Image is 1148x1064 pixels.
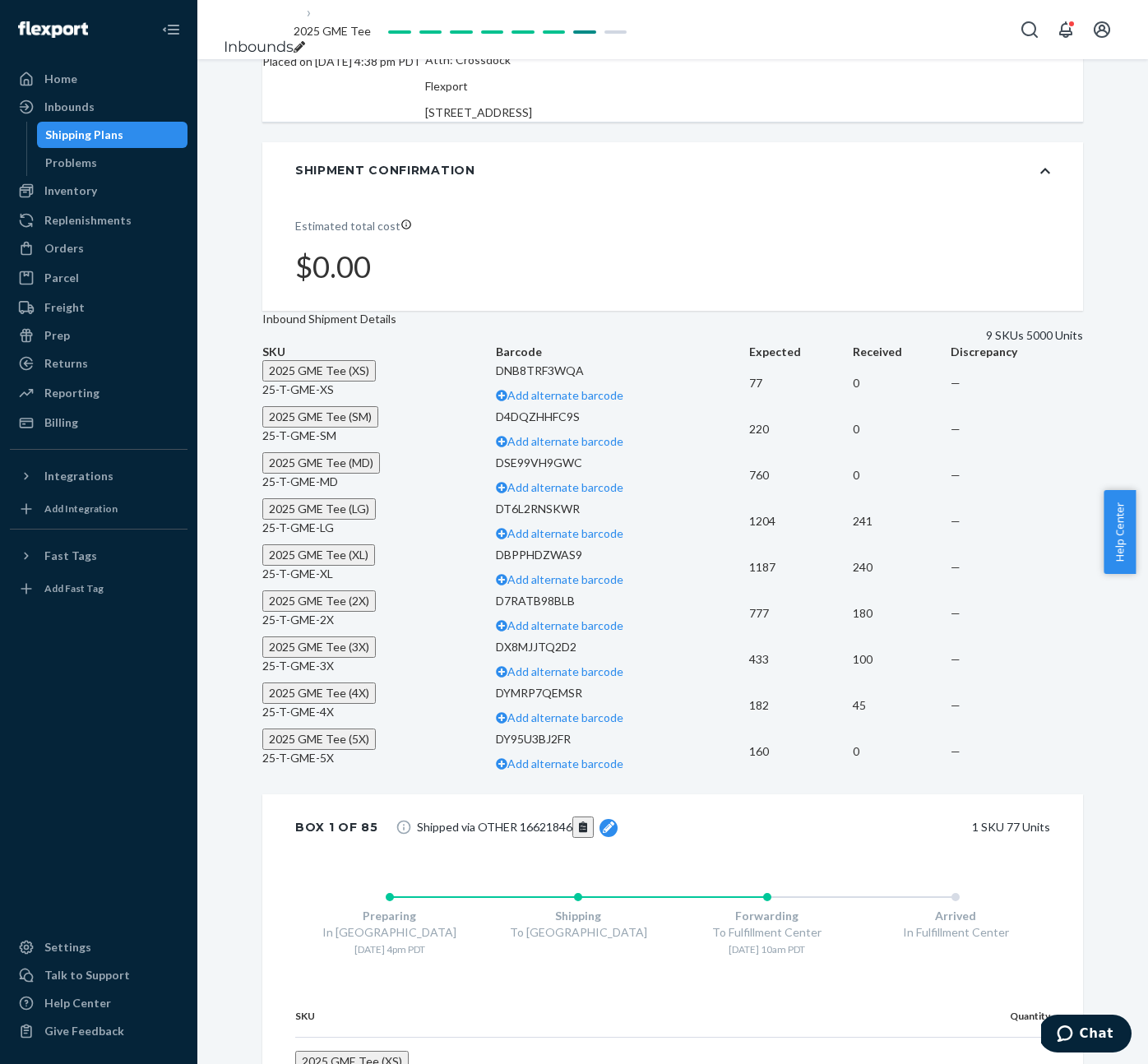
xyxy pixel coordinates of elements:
a: Add alternate barcode [496,664,623,678]
p: DX8MJJTQ2D2 [496,639,749,655]
button: Close Navigation [155,13,187,46]
span: 25-T-GME-3X [262,659,334,673]
td: 0 [853,360,951,406]
span: 25-T-GME-SM [262,428,336,442]
button: Integrations [10,463,187,489]
p: DYMRP7QEMSR [496,685,749,701]
th: Barcode [496,344,749,360]
p: Estimated total cost [295,218,1050,234]
p: D7RATB98BLB [496,593,749,609]
div: Replenishments [44,212,132,229]
td: 160 [749,729,852,775]
td: 777 [749,590,852,636]
span: 16621846 [520,820,572,834]
span: 2025 GME Tee (3X) [269,640,369,654]
td: 1204 [749,498,852,544]
a: Inbounds [10,94,187,120]
td: 0 [853,729,951,775]
button: 2025 GME Tee (XS) [262,360,376,382]
div: Home [44,71,77,87]
td: 220 [749,406,852,452]
span: — [951,744,961,758]
div: Inventory [44,183,97,199]
button: 2025 GME Tee (LG) [262,498,376,520]
a: Home [10,66,187,92]
span: 25-T-GME-XS [262,382,334,396]
span: — [951,514,961,528]
div: Forwarding [673,908,862,924]
div: Freight [44,299,85,316]
img: Flexport logo [18,21,88,38]
p: DNB8TRF3WQA [496,363,749,379]
a: Reporting [10,380,187,406]
th: Expected [749,344,852,360]
a: Parcel [10,265,187,291]
span: 25-T-GME-LG [262,520,334,534]
div: Orders [44,240,84,257]
a: Prep [10,322,187,349]
span: — [951,422,961,436]
div: Add Integration [44,502,118,516]
span: 25-T-GME-5X [262,751,334,765]
a: Inventory [10,178,187,204]
span: Add alternate barcode [507,618,623,632]
span: 25-T-GME-4X [262,705,334,719]
span: — [951,606,961,620]
a: Add alternate barcode [496,388,623,402]
a: Settings [10,934,187,960]
div: Settings [44,939,91,955]
button: 2025 GME Tee (MD) [262,452,380,474]
span: Add alternate barcode [507,526,623,540]
span: Add alternate barcode [507,572,623,586]
div: In [GEOGRAPHIC_DATA] [295,924,484,941]
div: Inbounds [44,99,95,115]
button: [object Object] [572,817,595,838]
button: Help Center [1104,490,1136,574]
td: 433 [749,636,852,682]
span: 2025 GME Tee (4X) [269,686,369,700]
span: Add alternate barcode [507,710,623,724]
span: 2025 GME Tee (2X) [269,594,369,608]
p: Flexport [425,77,692,95]
td: 0 [853,452,951,498]
th: Quantity [826,996,1050,1037]
span: 2025 GME Tee (XS) [269,363,369,377]
span: 25-T-GME-MD [262,474,338,488]
td: 1187 [749,544,852,590]
span: — [951,698,961,712]
div: Arrived [862,908,1051,924]
td: 0 [853,406,951,452]
p: DSE99VH9GWC [496,455,749,471]
td: 180 [853,590,951,636]
td: 760 [749,452,852,498]
div: Box 1 of 85 [295,819,378,835]
div: Shipment Confirmation [295,162,475,178]
span: Add alternate barcode [507,664,623,678]
a: Add Fast Tag [10,576,187,602]
h1: $0.00 [295,251,1050,284]
div: To Fulfillment Center [673,924,862,941]
button: Open Search Box [1013,13,1046,46]
div: Preparing [295,908,484,924]
span: 2025 GME Tee (LG) [269,502,369,516]
a: Add alternate barcode [496,480,623,494]
button: Give Feedback [10,1018,187,1044]
button: Open notifications [1049,13,1082,46]
span: — [951,376,961,390]
div: Problems [45,155,97,171]
div: 1 SKU 77 Units [642,814,1050,840]
button: Open account menu [1086,13,1118,46]
div: Reporting [44,385,100,401]
a: Add alternate barcode [496,526,623,540]
td: 45 [853,682,951,729]
a: Billing [10,409,187,436]
a: Shipping Plans [37,122,188,148]
button: 2025 GME Tee (SM) [262,406,378,428]
span: 2025 GME Tee (XL) [269,548,368,562]
span: Shipped via OTHER [417,817,618,838]
p: DBPPHDZWAS9 [496,547,749,563]
div: Parcel [44,270,79,286]
p: D4DQZHHFC9S [496,409,749,425]
p: DY95U3BJ2FR [496,731,749,747]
